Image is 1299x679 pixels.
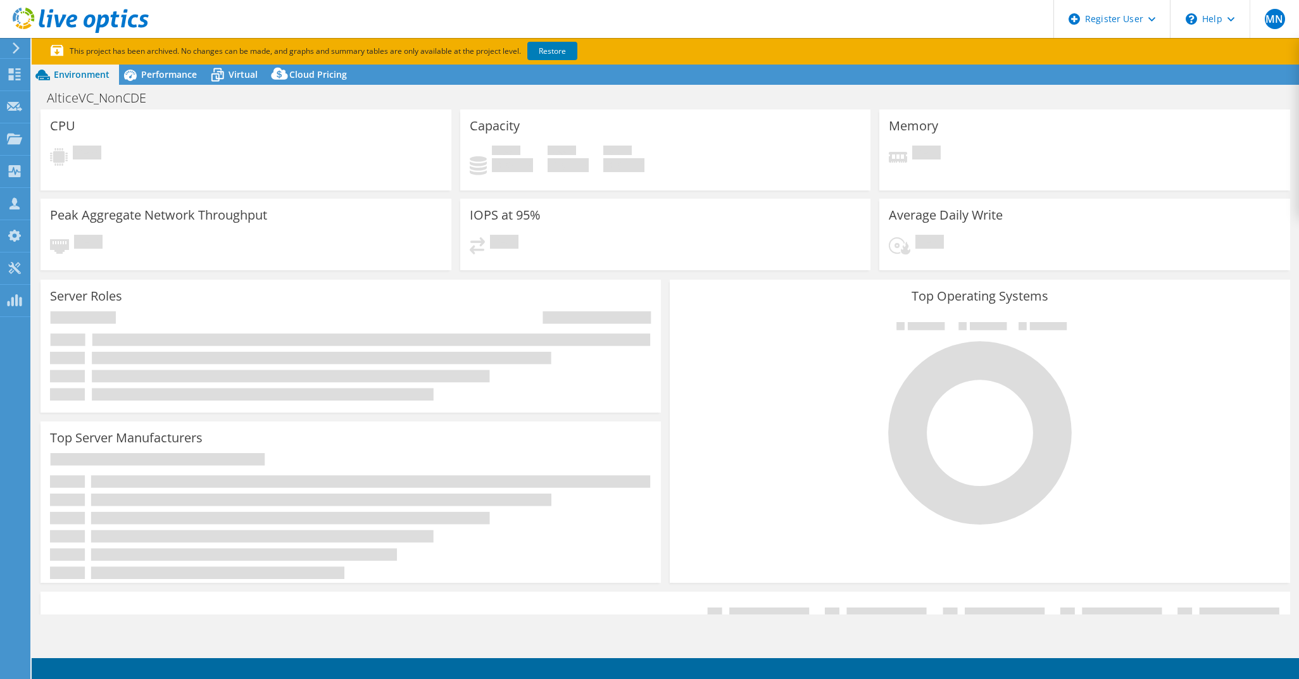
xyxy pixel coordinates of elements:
h4: 0 GiB [603,158,644,172]
h3: Average Daily Write [889,208,1003,222]
span: Pending [74,235,103,252]
h3: Top Server Manufacturers [50,431,203,445]
span: Performance [141,68,197,80]
svg: \n [1186,13,1197,25]
span: Free [548,146,576,158]
span: Cloud Pricing [289,68,347,80]
span: Pending [73,146,101,163]
span: Environment [54,68,110,80]
h4: 0 GiB [492,158,533,172]
span: Pending [912,146,941,163]
span: MN [1265,9,1285,29]
h3: Memory [889,119,938,133]
h4: 0 GiB [548,158,589,172]
span: Total [603,146,632,158]
h3: Capacity [470,119,520,133]
p: This project has been archived. No changes can be made, and graphs and summary tables are only av... [51,44,671,58]
h3: Server Roles [50,289,122,303]
span: Pending [915,235,944,252]
span: Pending [490,235,518,252]
h3: Peak Aggregate Network Throughput [50,208,267,222]
h3: IOPS at 95% [470,208,541,222]
span: Virtual [229,68,258,80]
h3: Top Operating Systems [679,289,1281,303]
h1: AlticeVC_NonCDE [41,91,166,105]
h3: CPU [50,119,75,133]
span: Used [492,146,520,158]
a: Restore [527,42,577,60]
